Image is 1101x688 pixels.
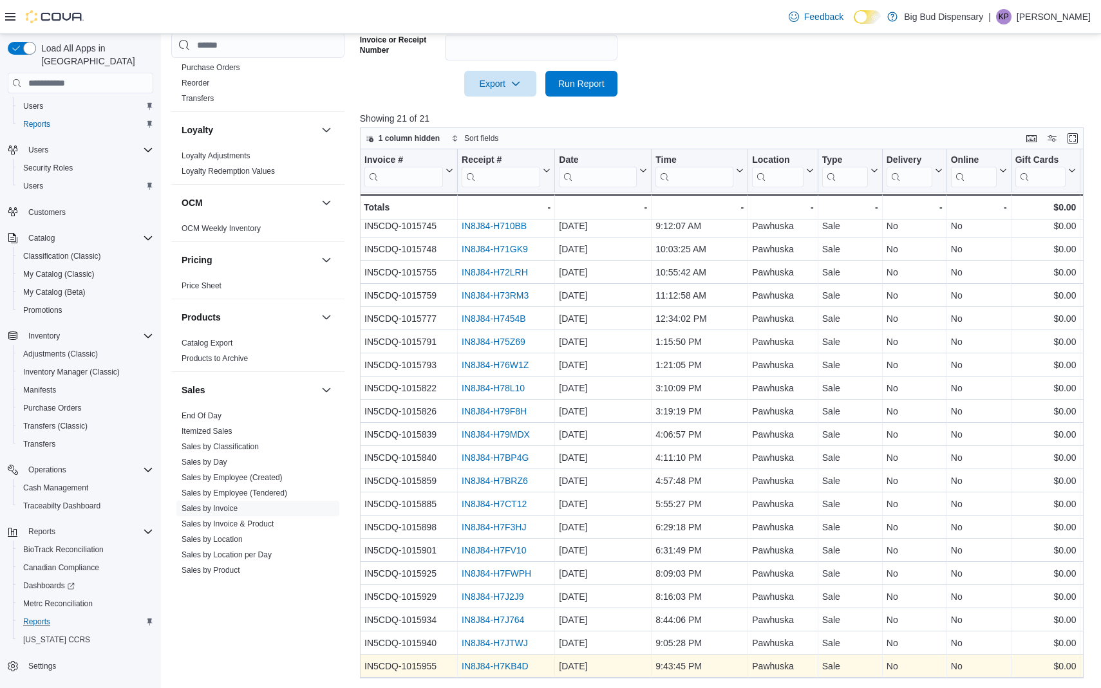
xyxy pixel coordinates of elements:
a: IN8J84-H7J2J9 [462,592,524,602]
div: $0.00 [1015,265,1077,281]
div: Type [822,154,868,167]
a: Cash Management [18,480,93,496]
div: $0.00 [1015,288,1077,304]
span: Canadian Compliance [23,562,99,573]
button: My Catalog (Classic) [13,265,158,283]
div: $0.00 [1015,242,1077,257]
div: $0.00 [1015,200,1077,215]
div: - [462,200,550,215]
a: Itemized Sales [182,427,232,436]
div: - [655,200,744,215]
div: Sale [822,335,878,350]
button: My Catalog (Beta) [13,283,158,301]
span: Transfers [182,93,214,104]
div: [DATE] [559,358,647,373]
a: My Catalog (Beta) [18,284,91,300]
div: Pricing [171,278,344,299]
div: Location [752,154,803,167]
a: Sales by Employee (Created) [182,473,283,482]
a: Classification (Classic) [18,248,106,264]
button: Loyalty [182,124,316,136]
a: Canadian Compliance [18,560,104,575]
button: Promotions [13,301,158,319]
span: Sort fields [464,133,498,144]
span: Cash Management [23,483,88,493]
input: Dark Mode [854,10,881,24]
div: 10:55:42 AM [655,265,744,281]
a: Security Roles [18,160,78,176]
div: Delivery [887,154,932,187]
button: Invoice # [364,154,453,187]
div: Type [822,154,868,187]
button: Canadian Compliance [13,559,158,577]
a: Feedback [784,4,849,30]
button: Adjustments (Classic) [13,345,158,363]
span: Operations [28,465,66,475]
span: My Catalog (Classic) [23,269,95,279]
span: Security Roles [18,160,153,176]
button: Products [182,311,316,324]
span: Adjustments (Classic) [23,349,98,359]
a: IN8J84-H7CT12 [462,499,527,510]
button: Classification (Classic) [13,247,158,265]
button: Pricing [319,252,334,268]
div: - [752,200,813,215]
a: IN8J84-H7FWPH [462,569,531,579]
button: BioTrack Reconciliation [13,541,158,559]
a: Sales by Classification [182,442,259,451]
a: Adjustments (Classic) [18,346,103,362]
h3: Loyalty [182,124,213,136]
a: IN8J84-H71GK9 [462,245,528,255]
a: Sales by Location per Day [182,550,272,559]
button: Customers [3,203,158,221]
div: [DATE] [559,311,647,327]
a: Manifests [18,382,61,398]
a: Purchase Orders [182,63,240,72]
h3: Products [182,311,221,324]
div: No [951,335,1007,350]
a: Sales by Invoice [182,504,238,513]
div: Kalyn Pirpich [996,9,1012,24]
a: Transfers [18,436,61,452]
a: IN8J84-H7F3HJ [462,523,526,533]
button: Export [464,71,536,97]
div: Pawhuska [752,335,813,350]
div: Sale [822,311,878,327]
div: No [951,358,1007,373]
button: Online [951,154,1007,187]
button: Display options [1044,131,1060,146]
span: Inventory [28,331,60,341]
span: Feedback [804,10,843,23]
a: Loyalty Redemption Values [182,167,275,176]
span: Transfers [18,436,153,452]
button: Delivery [887,154,943,187]
span: Operations [23,462,153,478]
div: No [887,335,943,350]
a: Sales by Day [182,458,227,467]
a: IN8J84-H7BRZ6 [462,476,528,487]
span: Metrc Reconciliation [23,599,93,609]
div: Pawhuska [752,219,813,234]
div: [DATE] [559,288,647,304]
span: Purchase Orders [23,403,82,413]
div: Sale [822,219,878,234]
div: 11:12:58 AM [655,288,744,304]
p: Big Bud Dispensary [904,9,983,24]
div: [DATE] [559,219,647,234]
span: Transfers [23,439,55,449]
a: Price Sheet [182,281,221,290]
button: Users [13,177,158,195]
a: End Of Day [182,411,221,420]
button: Transfers (Classic) [13,417,158,435]
a: Users [18,178,48,194]
button: Purchase Orders [13,399,158,417]
p: Showing 21 of 21 [360,112,1091,125]
a: Sales by Product [182,566,240,575]
span: BioTrack Reconciliation [23,544,104,555]
a: Transfers [182,94,214,103]
span: Metrc Reconciliation [18,596,153,611]
button: Inventory [3,327,158,345]
div: OCM [171,221,344,241]
div: - [951,200,1007,215]
button: [US_STATE] CCRS [13,631,158,649]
